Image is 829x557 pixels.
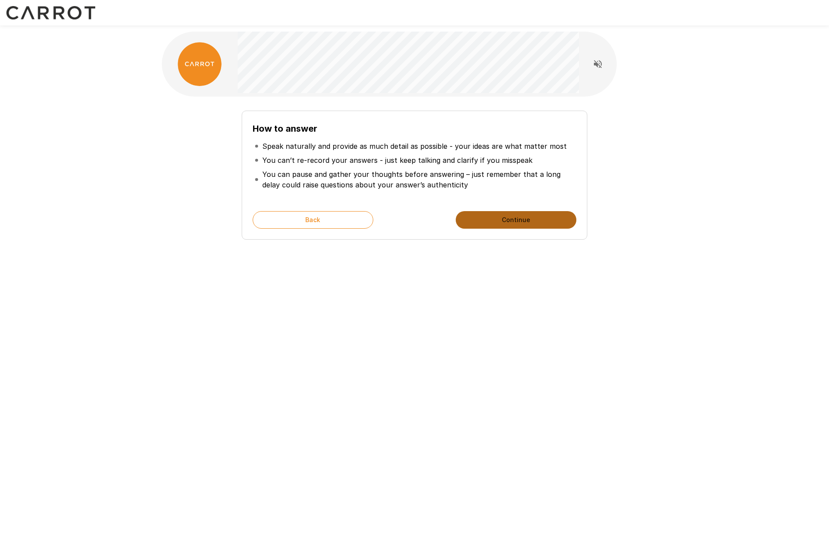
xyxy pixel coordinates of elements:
p: You can pause and gather your thoughts before answering – just remember that a long delay could r... [262,169,575,190]
img: carrot_logo.png [178,42,222,86]
p: Speak naturally and provide as much detail as possible - your ideas are what matter most [262,141,567,151]
p: You can’t re-record your answers - just keep talking and clarify if you misspeak [262,155,532,165]
button: Back [253,211,373,229]
b: How to answer [253,123,317,134]
button: Read questions aloud [589,55,607,73]
button: Continue [456,211,576,229]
